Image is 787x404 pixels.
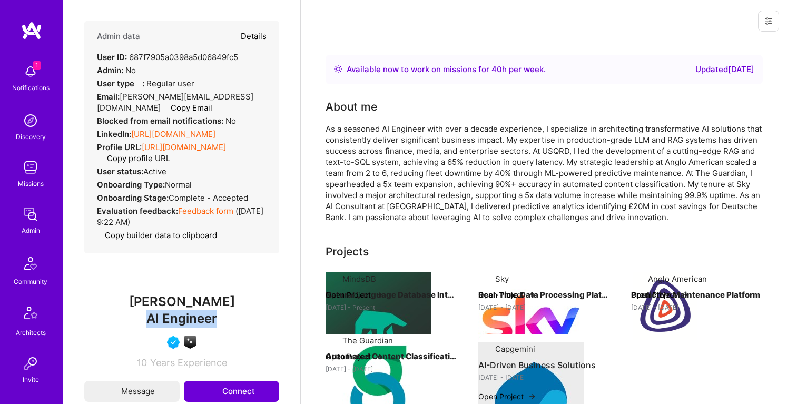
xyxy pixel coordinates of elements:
div: [DATE] - Present [326,302,457,313]
h4: Natural Language Database Interaction System [326,288,457,302]
button: Copy Email [163,102,212,113]
img: arrow-right [375,352,383,361]
button: Open Project [631,289,689,300]
div: 687f7905a0398a5d06849fc5 [97,52,238,63]
div: Admin [22,225,40,236]
img: arrow-right [528,291,536,299]
span: 40 [491,64,502,74]
a: [URL][DOMAIN_NAME] [131,129,215,139]
strong: Profile URL: [97,142,142,152]
div: No [97,115,236,126]
h4: AI-Driven Business Solutions [478,358,610,372]
div: No [97,65,136,76]
img: Architects [18,302,43,327]
div: [DATE] - [DATE] [326,363,457,375]
span: 1 [33,61,41,70]
div: Updated [DATE] [695,63,754,76]
img: arrow-right [375,291,383,299]
div: Missions [18,178,44,189]
i: icon Copy [163,104,171,112]
div: Available now to work on missions for h per week . [347,63,546,76]
button: Message [84,381,180,402]
img: Availability [334,65,342,73]
button: Open Project [326,289,383,300]
img: arrow-right [681,291,689,299]
strong: Onboarding Stage: [97,193,169,203]
i: icon Connect [208,387,218,396]
strong: Admin: [97,65,123,75]
div: Notifications [12,82,50,93]
h4: Predictive Maintenance Platform [631,288,763,302]
div: Architects [16,327,46,338]
button: Open Project [478,289,536,300]
img: Vetted A.Teamer [167,336,180,349]
img: teamwork [20,157,41,178]
strong: User ID: [97,52,127,62]
strong: Blocked from email notifications: [97,116,225,126]
img: A.I. guild [184,336,196,349]
div: Sky [495,273,509,284]
div: MindsDB [342,273,376,284]
span: 10 [137,357,147,368]
a: Feedback form [178,206,233,216]
strong: Evaluation feedback: [97,206,178,216]
strong: User type : [97,78,144,88]
div: [DATE] - [DATE] [478,372,610,383]
div: Community [14,276,47,287]
img: Invite [20,353,41,374]
div: As a seasoned AI Engineer with over a decade experience, I specialize in architecting transformat... [326,123,763,223]
span: Complete - Accepted [169,193,248,203]
img: admin teamwork [20,204,41,225]
button: Open Project [326,351,383,362]
strong: User status: [97,166,143,176]
button: Open Project [478,391,536,402]
div: ( [DATE] 9:22 AM ) [97,205,267,228]
span: Active [143,166,166,176]
button: Connect [184,381,279,402]
div: [DATE] - [DATE] [478,302,610,313]
div: Discovery [16,131,46,142]
span: normal [165,180,192,190]
div: Projects [326,244,369,260]
div: Capgemini [495,343,535,354]
span: Years Experience [150,357,227,368]
h4: Real-Time Data Processing Platform [478,288,610,302]
img: Company logo [631,272,699,340]
img: logo [21,21,42,40]
img: bell [20,61,41,82]
strong: Onboarding Type: [97,180,165,190]
div: [DATE] - [DATE] [631,302,763,313]
div: The Guardian [342,335,393,346]
span: AI Engineer [146,311,217,326]
i: icon Mail [109,388,116,395]
div: Invite [23,374,39,385]
img: Company logo [326,272,431,378]
i: icon Copy [97,232,105,240]
a: [URL][DOMAIN_NAME] [142,142,226,152]
strong: Email: [97,92,120,102]
strong: LinkedIn: [97,129,131,139]
div: Regular user [97,78,194,89]
div: About me [326,99,377,115]
img: discovery [20,110,41,131]
span: [PERSON_NAME][EMAIL_ADDRESS][DOMAIN_NAME] [97,92,253,113]
span: [PERSON_NAME] [84,294,279,310]
button: Copy builder data to clipboard [97,230,217,241]
img: arrow-right [528,392,536,401]
button: Details [241,21,267,52]
img: Company logo [478,272,584,378]
i: Help [134,78,142,86]
img: Community [18,251,43,276]
i: icon Copy [99,155,107,163]
button: Copy profile URL [99,153,170,164]
h4: Admin data [97,32,140,41]
h4: Automated Content Classification and NLP Pipeline [326,350,457,363]
div: Anglo American [648,273,707,284]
